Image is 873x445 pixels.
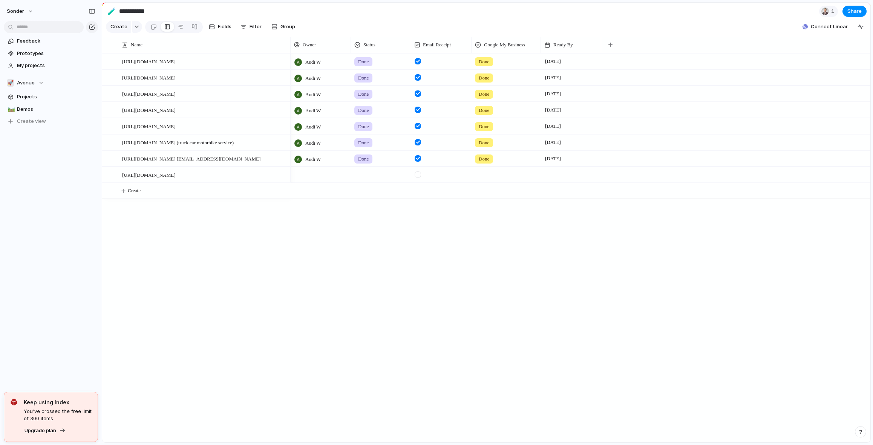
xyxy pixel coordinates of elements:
[305,91,321,98] span: Audi W
[358,123,369,130] span: Done
[122,57,176,66] span: [URL][DOMAIN_NAME]
[543,89,563,98] span: [DATE]
[358,58,369,66] span: Done
[4,60,98,71] a: My projects
[479,139,489,147] span: Done
[4,48,98,59] a: Prototypes
[363,41,375,49] span: Status
[543,57,563,66] span: [DATE]
[107,6,116,16] div: 🧪
[122,106,176,114] span: [URL][DOMAIN_NAME]
[106,5,118,17] button: 🧪
[842,6,867,17] button: Share
[24,408,92,422] span: You've crossed the free limit of 300 items
[303,41,316,49] span: Owner
[17,93,95,101] span: Projects
[122,154,260,163] span: [URL][DOMAIN_NAME] [EMAIL_ADDRESS][DOMAIN_NAME]
[22,425,68,436] button: Upgrade plan
[3,5,37,17] button: sonder
[358,74,369,82] span: Done
[122,122,176,130] span: [URL][DOMAIN_NAME]
[847,8,862,15] span: Share
[122,170,176,179] span: [URL][DOMAIN_NAME]
[25,427,56,434] span: Upgrade plan
[7,8,24,15] span: sonder
[484,41,525,49] span: Google My Business
[831,8,836,15] span: 1
[305,107,321,115] span: Audi W
[358,155,369,163] span: Done
[811,23,848,31] span: Connect Linear
[358,107,369,114] span: Done
[7,106,14,113] button: 🛤️
[305,156,321,163] span: Audi W
[479,58,489,66] span: Done
[479,90,489,98] span: Done
[122,73,176,82] span: [URL][DOMAIN_NAME]
[4,35,98,47] a: Feedback
[268,21,299,33] button: Group
[17,106,95,113] span: Demos
[543,122,563,131] span: [DATE]
[305,123,321,131] span: Audi W
[17,118,46,125] span: Create view
[17,79,35,87] span: Avenue
[358,90,369,98] span: Done
[218,23,231,31] span: Fields
[4,104,98,115] a: 🛤️Demos
[479,123,489,130] span: Done
[280,23,295,31] span: Group
[799,21,851,32] button: Connect Linear
[122,138,234,147] span: [URL][DOMAIN_NAME] (truck car motorbike service)
[4,77,98,89] button: 🚀Avenue
[305,139,321,147] span: Audi W
[479,107,489,114] span: Done
[17,50,95,57] span: Prototypes
[479,74,489,82] span: Done
[106,21,131,33] button: Create
[131,41,142,49] span: Name
[7,79,14,87] div: 🚀
[4,91,98,102] a: Projects
[479,155,489,163] span: Done
[553,41,573,49] span: Ready By
[237,21,265,33] button: Filter
[17,62,95,69] span: My projects
[358,139,369,147] span: Done
[4,116,98,127] button: Create view
[8,105,13,113] div: 🛤️
[543,154,563,163] span: [DATE]
[128,187,141,194] span: Create
[305,75,321,82] span: Audi W
[543,73,563,82] span: [DATE]
[122,89,176,98] span: [URL][DOMAIN_NAME]
[423,41,451,49] span: Email Receipt
[543,138,563,147] span: [DATE]
[206,21,234,33] button: Fields
[543,106,563,115] span: [DATE]
[24,398,92,406] span: Keep using Index
[110,23,127,31] span: Create
[305,58,321,66] span: Audi W
[17,37,95,45] span: Feedback
[250,23,262,31] span: Filter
